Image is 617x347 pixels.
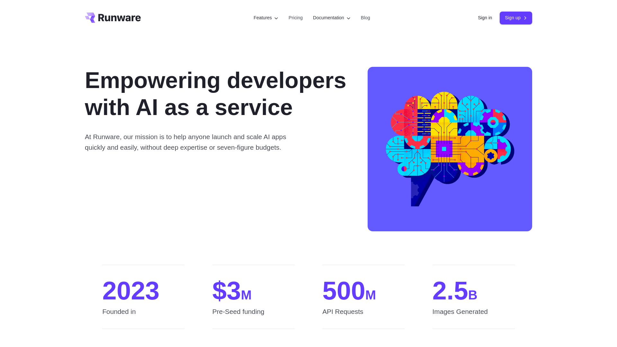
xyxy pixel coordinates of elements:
[322,278,405,304] span: 500
[365,288,376,302] span: M
[322,306,405,329] span: API Requests
[254,14,278,22] label: Features
[368,67,532,231] img: A colorful illustration of a brain made up of circuit boards
[478,14,492,22] a: Sign in
[212,306,295,329] span: Pre-Seed funding
[468,288,478,302] span: B
[433,306,515,329] span: Images Generated
[241,288,252,302] span: M
[361,14,370,22] a: Blog
[500,12,532,24] a: Sign up
[212,278,295,304] span: $3
[289,14,303,22] a: Pricing
[102,306,184,329] span: Founded in
[85,67,347,121] h1: Empowering developers with AI as a service
[102,278,184,304] span: 2023
[313,14,351,22] label: Documentation
[85,131,295,153] p: At Runware, our mission is to help anyone launch and scale AI apps quickly and easily, without de...
[85,13,141,23] a: Go to /
[433,278,515,304] span: 2.5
